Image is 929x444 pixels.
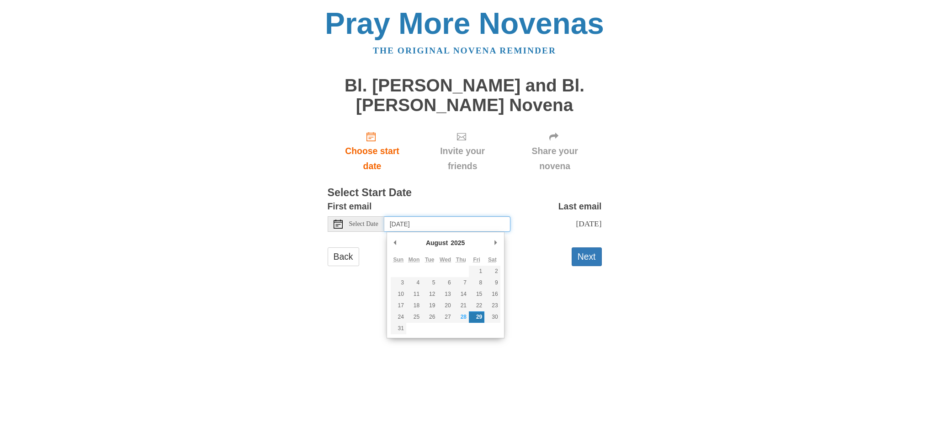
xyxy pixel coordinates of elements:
[473,257,480,263] abbr: Friday
[391,289,406,300] button: 10
[488,257,497,263] abbr: Saturday
[328,76,602,115] h1: Bl. [PERSON_NAME] and Bl. [PERSON_NAME] Novena
[406,289,422,300] button: 11
[484,277,500,289] button: 9
[437,277,453,289] button: 6
[456,257,466,263] abbr: Thursday
[409,257,420,263] abbr: Monday
[422,289,437,300] button: 12
[484,266,500,277] button: 2
[391,300,406,311] button: 17
[391,311,406,323] button: 24
[426,144,499,174] span: Invite your friends
[391,323,406,334] button: 31
[453,311,469,323] button: 28
[328,247,359,266] a: Back
[437,289,453,300] button: 13
[337,144,408,174] span: Choose start date
[558,199,602,214] label: Last email
[437,300,453,311] button: 20
[406,311,422,323] button: 25
[328,124,417,178] a: Choose start date
[484,300,500,311] button: 23
[373,46,556,55] a: The original novena reminder
[469,289,484,300] button: 15
[469,311,484,323] button: 29
[384,216,510,232] input: Use the arrow keys to pick a date
[572,247,602,266] button: Next
[517,144,593,174] span: Share your novena
[422,311,437,323] button: 26
[469,277,484,289] button: 8
[425,236,449,250] div: August
[406,300,422,311] button: 18
[453,300,469,311] button: 21
[328,199,372,214] label: First email
[422,277,437,289] button: 5
[437,311,453,323] button: 27
[406,277,422,289] button: 4
[391,236,400,250] button: Previous Month
[484,289,500,300] button: 16
[422,300,437,311] button: 19
[417,124,508,178] div: Click "Next" to confirm your start date first.
[508,124,602,178] div: Click "Next" to confirm your start date first.
[469,266,484,277] button: 1
[484,311,500,323] button: 30
[576,219,601,228] span: [DATE]
[349,221,378,227] span: Select Date
[453,277,469,289] button: 7
[425,257,434,263] abbr: Tuesday
[325,6,604,40] a: Pray More Novenas
[328,187,602,199] h3: Select Start Date
[440,257,451,263] abbr: Wednesday
[449,236,466,250] div: 2025
[453,289,469,300] button: 14
[391,277,406,289] button: 3
[393,257,403,263] abbr: Sunday
[491,236,500,250] button: Next Month
[469,300,484,311] button: 22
